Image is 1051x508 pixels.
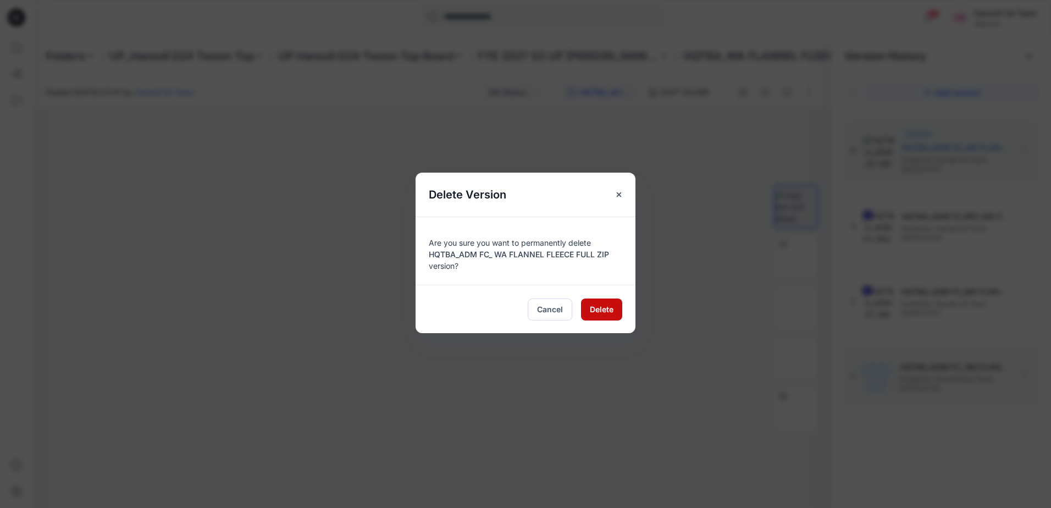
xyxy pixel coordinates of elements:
[528,299,572,321] button: Cancel
[429,230,622,272] div: Are you sure you want to permanently delete version?
[537,303,563,315] span: Cancel
[609,185,629,205] button: Close
[429,250,609,259] span: HQTBA_ADM FC_ WA FLANNEL FLEECE FULL ZIP
[416,173,519,217] h5: Delete Version
[590,303,613,315] span: Delete
[581,299,622,321] button: Delete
